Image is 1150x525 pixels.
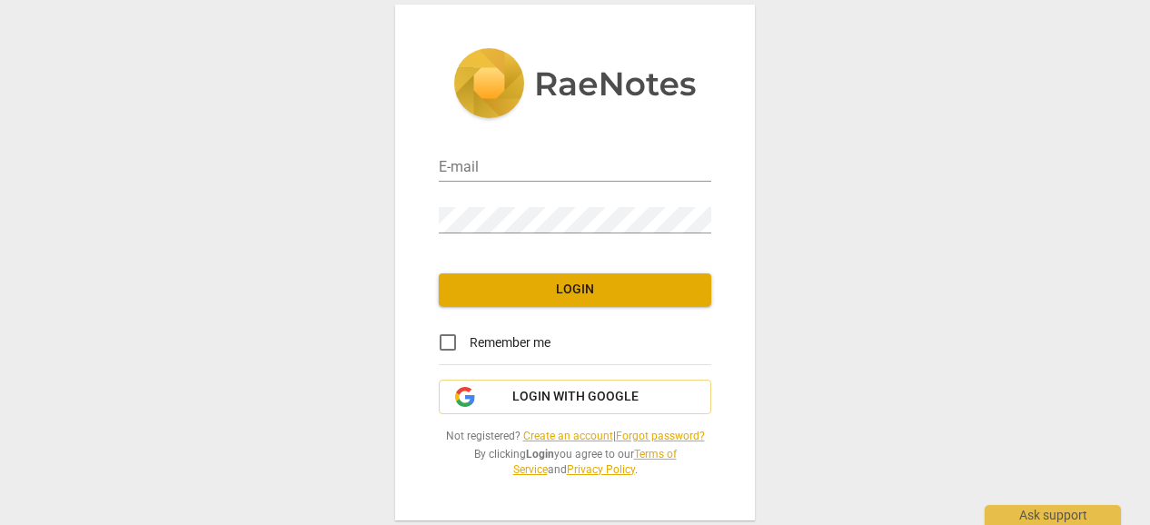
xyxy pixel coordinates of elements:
a: Create an account [523,430,613,442]
b: Login [526,448,554,461]
img: 5ac2273c67554f335776073100b6d88f.svg [453,48,697,123]
a: Terms of Service [513,448,677,476]
span: Login with Google [512,388,639,406]
button: Login with Google [439,380,711,414]
a: Forgot password? [616,430,705,442]
div: Ask support [985,505,1121,525]
span: Login [453,281,697,299]
span: Not registered? | [439,429,711,444]
a: Privacy Policy [567,463,635,476]
button: Login [439,273,711,306]
span: Remember me [470,333,550,352]
span: By clicking you agree to our and . [439,447,711,477]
